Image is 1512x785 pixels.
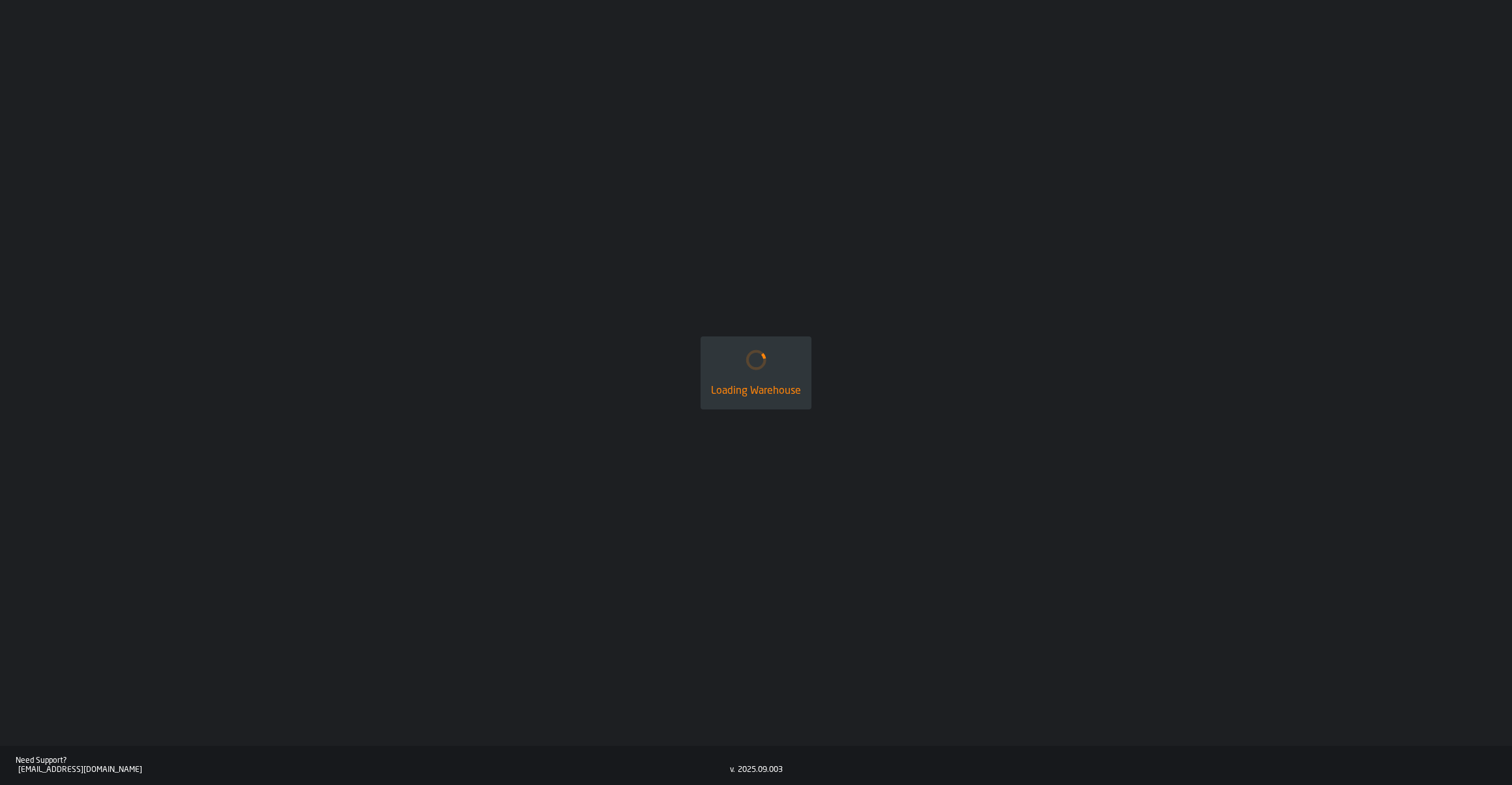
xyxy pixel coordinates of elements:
[738,765,783,775] div: 2025.09.003
[711,383,801,399] div: Loading Warehouse
[18,765,730,775] div: [EMAIL_ADDRESS][DOMAIN_NAME]
[16,756,730,775] a: Need Support?[EMAIL_ADDRESS][DOMAIN_NAME]
[16,756,730,765] div: Need Support?
[730,765,735,775] div: v.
